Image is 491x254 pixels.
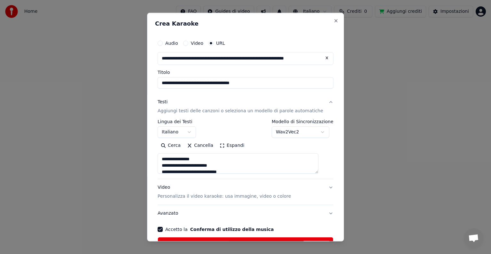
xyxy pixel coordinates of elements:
[158,70,333,75] label: Titolo
[216,140,247,151] button: Espandi
[158,99,168,105] div: Testi
[190,227,274,232] button: Accetto la
[165,41,178,45] label: Audio
[216,41,225,45] label: URL
[158,193,291,200] p: Personalizza il video karaoke: usa immagine, video o colore
[158,184,291,200] div: Video
[184,140,216,151] button: Cancella
[302,241,331,248] span: Aggiorna
[158,179,333,205] button: VideoPersonalizza il video karaoke: usa immagine, video o colore
[191,41,203,45] label: Video
[158,108,323,114] p: Aggiungi testi delle canzoni o seleziona un modello di parole automatiche
[272,119,333,124] label: Modello di Sincronizzazione
[158,94,333,119] button: TestiAggiungi testi delle canzoni o seleziona un modello di parole automatiche
[155,21,336,27] h2: Crea Karaoke
[158,205,333,222] button: Avanzato
[158,119,333,179] div: TestiAggiungi testi delle canzoni o seleziona un modello di parole automatiche
[158,140,184,151] button: Cerca
[165,227,274,232] label: Accetto la
[158,119,196,124] label: Lingua dei Testi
